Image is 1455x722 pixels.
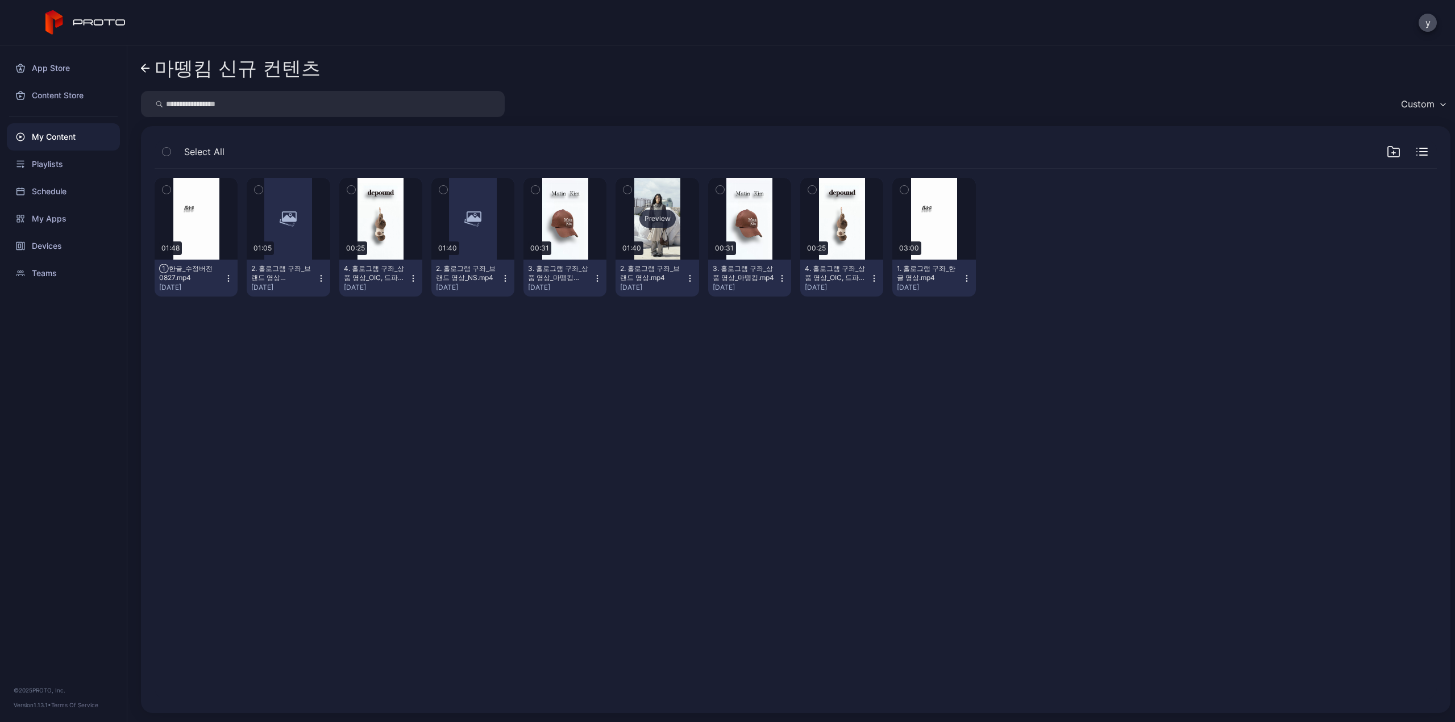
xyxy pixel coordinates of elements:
div: [DATE] [344,283,409,292]
span: Version 1.13.1 • [14,702,51,708]
div: [DATE] [713,283,778,292]
a: My Content [7,123,120,151]
button: 2. 홀로그램 구좌_브랜드 영상_NS.mp4[DATE] [431,260,514,297]
div: © 2025 PROTO, Inc. [14,686,113,695]
a: Content Store [7,82,120,109]
button: 2. 홀로그램 구좌_브랜드 영상_NS_del.mp4[DATE] [247,260,330,297]
a: Schedule [7,178,120,205]
div: [DATE] [897,283,962,292]
div: [DATE] [805,283,870,292]
div: Custom [1401,98,1435,110]
button: 4. 홀로그램 구좌_상품 영상_OIC, 드파운드.mp4[DATE] [800,260,883,297]
div: 4. 홀로그램 구좌_상품 영상_OIC, 드파운드.mp4 [805,264,867,282]
a: Terms Of Service [51,702,98,708]
div: 3. 홀로그램 구좌_상품 영상_마뗑킴.mp4 [713,264,775,282]
button: 3. 홀로그램 구좌_상품 영상_마뗑킴.mp4[DATE] [708,260,791,297]
button: y [1419,14,1437,32]
div: ①한글_수정버전0827.mp4 [159,264,222,282]
button: ①한글_수정버전0827.mp4[DATE] [155,260,238,297]
a: My Apps [7,205,120,232]
div: 1. 홀로그램 구좌_한글 영상.mp4 [897,264,959,282]
a: 마뗑킴 신규 컨텐츠 [141,55,321,82]
a: Devices [7,232,120,260]
div: [DATE] [620,283,685,292]
div: [DATE] [528,283,593,292]
button: Custom [1395,91,1450,117]
div: [DATE] [251,283,316,292]
span: Select All [184,145,225,158]
div: [DATE] [159,283,224,292]
div: 4. 홀로그램 구좌_상품 영상_OIC, 드파운드_NS.mp4 [344,264,406,282]
div: 2. 홀로그램 구좌_브랜드 영상_NS_del.mp4 [251,264,314,282]
a: App Store [7,55,120,82]
div: 2. 홀로그램 구좌_브랜드 영상_NS.mp4 [436,264,498,282]
div: 마뗑킴 신규 컨텐츠 [155,57,321,79]
div: [DATE] [436,283,501,292]
div: 3. 홀로그램 구좌_상품 영상_마뗑킴_NS.mp4 [528,264,591,282]
a: Teams [7,260,120,287]
a: Playlists [7,151,120,178]
button: 1. 홀로그램 구좌_한글 영상.mp4[DATE] [892,260,975,297]
button: 3. 홀로그램 구좌_상품 영상_마뗑킴_NS.mp4[DATE] [523,260,606,297]
div: 2. 홀로그램 구좌_브랜드 영상.mp4 [620,264,683,282]
button: 4. 홀로그램 구좌_상품 영상_OIC, 드파운드_NS.mp4[DATE] [339,260,422,297]
button: 2. 홀로그램 구좌_브랜드 영상.mp4[DATE] [616,260,699,297]
div: Preview [639,210,676,228]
